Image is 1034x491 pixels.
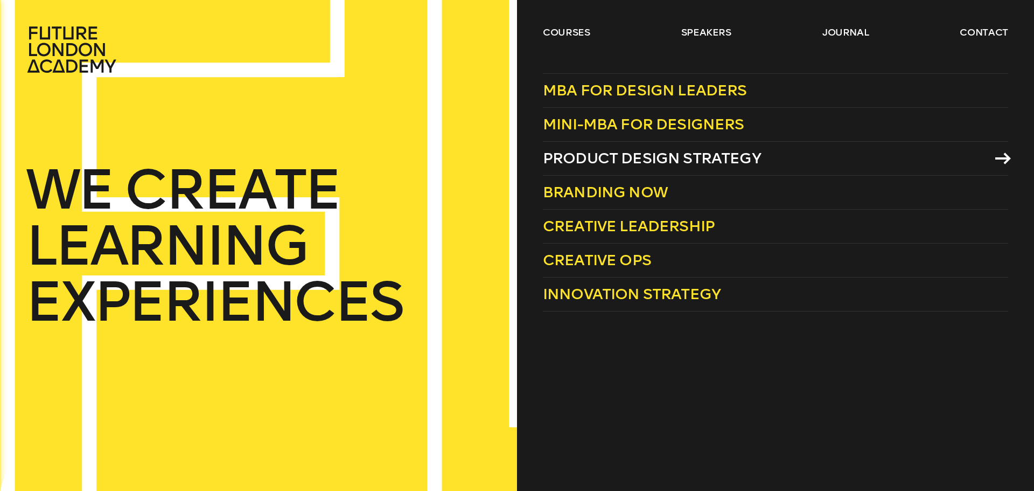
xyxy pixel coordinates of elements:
[543,251,651,269] span: Creative Ops
[543,73,1008,108] a: MBA for Design Leaders
[543,176,1008,210] a: Branding Now
[543,244,1008,278] a: Creative Ops
[822,26,869,39] a: journal
[543,183,668,201] span: Branding Now
[543,108,1008,142] a: Mini-MBA for Designers
[543,149,761,167] span: Product Design Strategy
[543,278,1008,312] a: Innovation Strategy
[681,26,731,39] a: speakers
[960,26,1008,39] a: contact
[543,285,721,303] span: Innovation Strategy
[543,115,744,133] span: Mini-MBA for Designers
[543,26,590,39] a: courses
[543,142,1008,176] a: Product Design Strategy
[543,217,715,235] span: Creative Leadership
[543,210,1008,244] a: Creative Leadership
[543,81,747,99] span: MBA for Design Leaders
